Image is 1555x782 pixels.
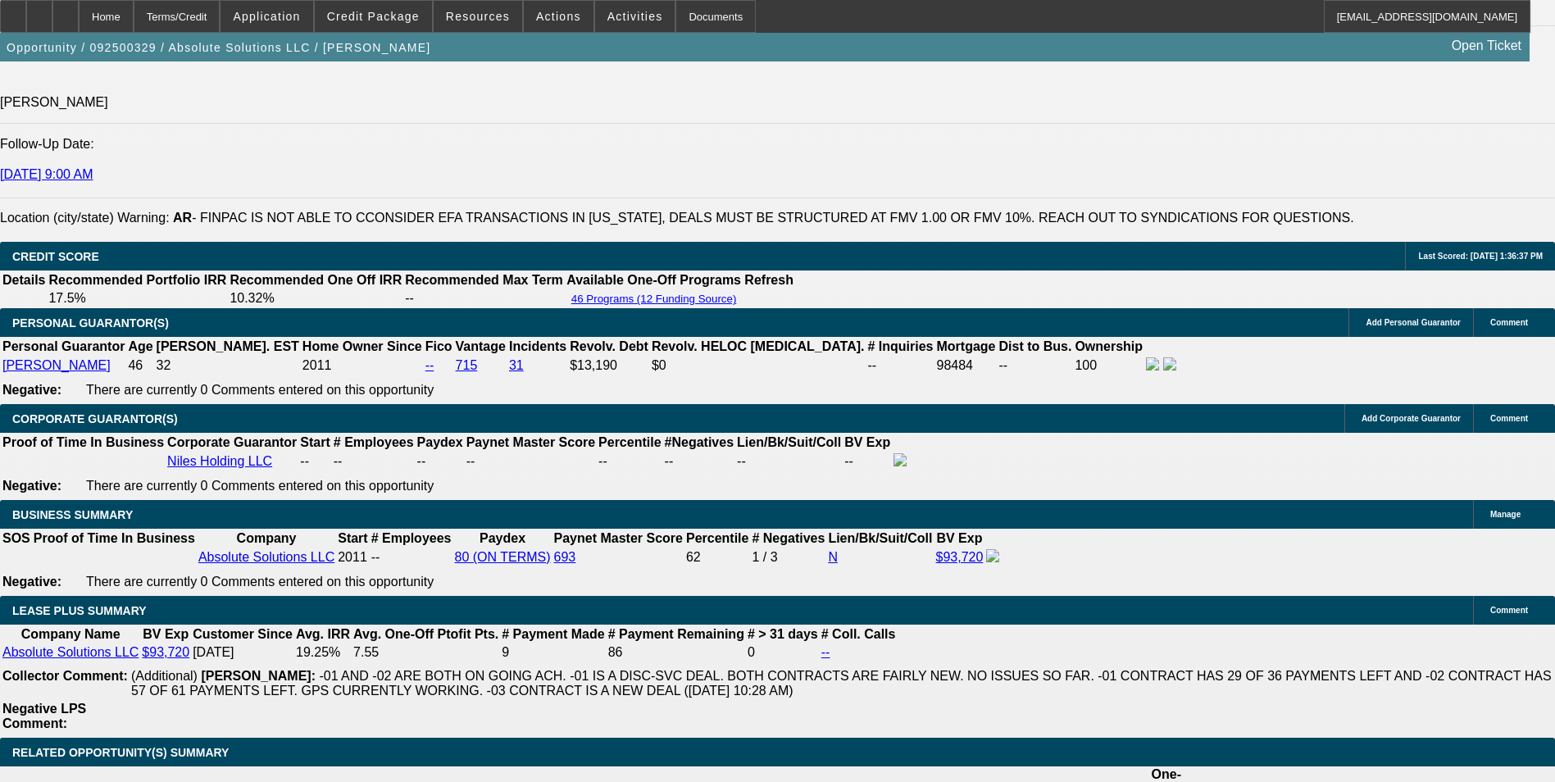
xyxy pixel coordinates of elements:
button: Credit Package [315,1,432,32]
b: Negative LPS Comment: [2,702,86,730]
span: Actions [536,10,581,23]
span: CREDIT SCORE [12,250,99,263]
th: Available One-Off Programs [566,272,743,289]
b: Paydex [417,435,463,449]
a: N [828,550,838,564]
td: -- [866,357,934,375]
span: RELATED OPPORTUNITY(S) SUMMARY [12,746,229,759]
span: Last Scored: [DATE] 1:36:37 PM [1418,252,1543,261]
td: $13,190 [569,357,649,375]
a: 80 (ON TERMS) [454,550,550,564]
button: 46 Programs (12 Funding Source) [566,292,742,306]
b: Dist to Bus. [999,339,1072,353]
a: Absolute Solutions LLC [198,550,334,564]
th: Recommended One Off IRR [229,272,402,289]
b: Company [237,531,297,545]
b: Start [338,531,367,545]
b: BV Exp [143,627,189,641]
td: [DATE] [192,644,293,661]
a: Open Ticket [1445,32,1528,60]
a: -- [821,645,830,659]
img: facebook-icon.png [986,549,999,562]
img: facebook-icon.png [1146,357,1159,371]
b: Company Name [21,627,120,641]
td: -- [843,452,891,471]
span: Application [233,10,300,23]
td: 0 [747,644,819,661]
span: There are currently 0 Comments entered on this opportunity [86,383,434,397]
td: 19.25% [295,644,351,661]
b: Ownership [1075,339,1143,353]
span: Resources [446,10,510,23]
b: Revolv. HELOC [MEDICAL_DATA]. [652,339,865,353]
b: Avg. One-Off Ptofit Pts. [353,627,498,641]
td: 9 [501,644,605,661]
a: $93,720 [142,645,189,659]
span: Comment [1490,606,1528,615]
span: 2011 [302,358,332,372]
b: # Coll. Calls [821,627,896,641]
a: [PERSON_NAME] [2,358,111,372]
td: -- [736,452,842,471]
span: BUSINESS SUMMARY [12,508,133,521]
div: -- [665,454,734,469]
td: 98484 [936,357,997,375]
div: -- [598,454,661,469]
td: -- [416,452,464,471]
img: linkedin-icon.png [1163,357,1176,371]
td: -- [998,357,1073,375]
span: Comment [1490,318,1528,327]
b: Lien/Bk/Suit/Coll [737,435,841,449]
th: SOS [2,530,31,547]
b: [PERSON_NAME]: [201,669,316,683]
th: Refresh [743,272,794,289]
th: Recommended Portfolio IRR [48,272,227,289]
b: Fico [425,339,452,353]
b: Paydex [480,531,525,545]
b: Customer Since [193,627,293,641]
span: Credit Package [327,10,420,23]
td: 10.32% [229,290,402,307]
div: 62 [686,550,748,565]
td: 46 [127,357,153,375]
b: # Employees [371,531,452,545]
b: # > 31 days [748,627,818,641]
b: [PERSON_NAME]. EST [157,339,299,353]
span: Opportunity / 092500329 / Absolute Solutions LLC / [PERSON_NAME] [7,41,430,54]
td: $0 [651,357,866,375]
b: BV Exp [844,435,890,449]
img: facebook-icon.png [893,453,907,466]
button: Resources [434,1,522,32]
b: Corporate Guarantor [167,435,297,449]
span: There are currently 0 Comments entered on this opportunity [86,479,434,493]
b: AR [173,211,192,225]
b: BV Exp [936,531,982,545]
span: Add Personal Guarantor [1366,318,1461,327]
td: -- [404,290,564,307]
b: Percentile [598,435,661,449]
span: LEASE PLUS SUMMARY [12,604,147,617]
td: 17.5% [48,290,227,307]
b: Avg. IRR [296,627,350,641]
b: Negative: [2,575,61,589]
th: Proof of Time In Business [2,434,165,451]
td: -- [333,452,415,471]
td: 7.55 [352,644,499,661]
b: Collector Comment: [2,669,128,683]
a: Absolute Solutions LLC [2,645,139,659]
span: PERSONAL GUARANTOR(S) [12,316,169,330]
th: Proof of Time In Business [33,530,196,547]
b: Negative: [2,479,61,493]
td: 2011 [337,548,368,566]
b: # Employees [334,435,414,449]
span: -- [371,550,380,564]
td: -- [299,452,330,471]
a: 715 [456,358,478,372]
button: Actions [524,1,593,32]
b: Age [128,339,152,353]
a: Niles Holding LLC [167,454,272,468]
div: 1 / 3 [752,550,825,565]
b: Revolv. Debt [570,339,648,353]
a: -- [425,358,434,372]
b: Home Owner Since [302,339,422,353]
